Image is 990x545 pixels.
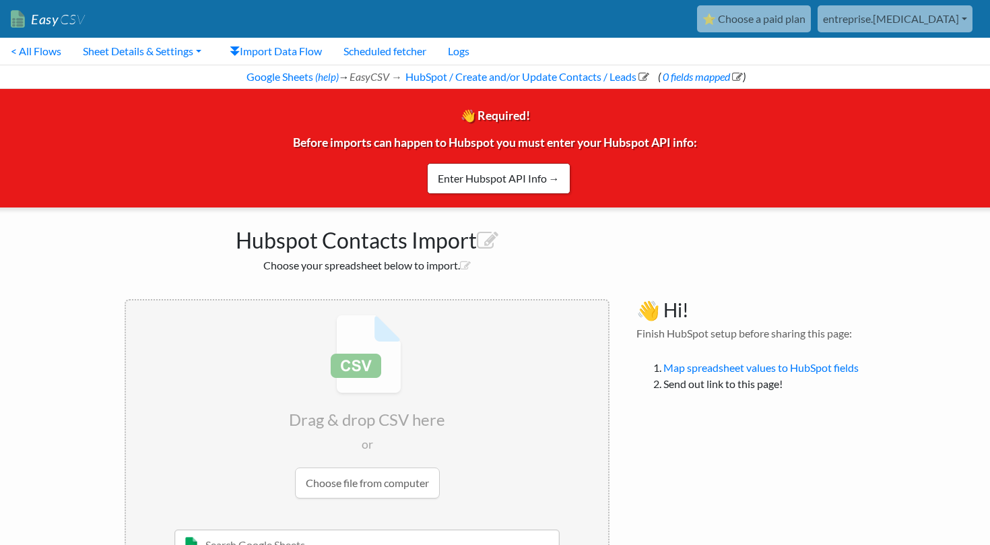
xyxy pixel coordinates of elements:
a: (help) [315,71,339,83]
a: EasyCSV [11,5,85,33]
a: ⭐ Choose a paid plan [697,5,811,32]
i: EasyCSV → [350,70,402,83]
span: 👋 Required! Before imports can happen to Hubspot you must enter your Hubspot API info: [293,108,697,181]
a: HubSpot / Create and/or Update Contacts / Leads [403,70,649,83]
h1: Hubspot Contacts Import [125,221,609,253]
a: Logs [437,38,480,65]
li: Send out link to this page! [663,376,865,392]
a: Scheduled fetcher [333,38,437,65]
span: CSV [59,11,85,28]
h2: Choose your spreadsheet below to import. [125,259,609,271]
h4: Finish HubSpot setup before sharing this page: [636,327,865,340]
a: Google Sheets [244,70,313,83]
h3: 👋 Hi! [636,299,865,322]
a: entreprise.[MEDICAL_DATA] [818,5,972,32]
span: ( ) [658,70,746,83]
a: Import Data Flow [219,38,333,65]
a: Sheet Details & Settings [72,38,212,65]
a: 0 fields mapped [661,70,743,83]
a: Map spreadsheet values to HubSpot fields [663,361,859,374]
a: Enter Hubspot API Info → [427,163,570,194]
